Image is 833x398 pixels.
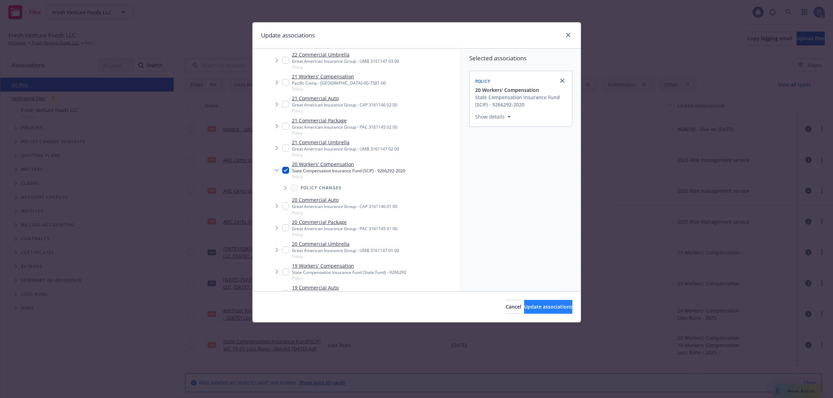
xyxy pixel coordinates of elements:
[292,58,399,64] div: Great American Insurance Group - UMB 3161147 03 00
[292,152,399,158] span: Policy
[292,86,386,92] span: Policy
[292,102,397,108] div: Great American Insurance Group - CAP 3161146 02 00
[292,64,399,70] span: Policy
[558,77,566,85] a: close
[292,174,405,180] span: Policy
[292,124,397,130] div: Great American Insurance Group - PAC 3161145 02 00
[261,31,315,40] h1: Update associations
[292,226,397,232] div: Great American Insurance Group - PAC 3161145 01 00
[292,262,406,269] a: 19 Workers' Compensation
[292,130,397,136] span: Policy
[301,186,342,190] span: Policy changes
[292,210,397,216] span: Policy
[292,269,406,275] div: State Compensation Insurance Fund (State Fund) - 9266292
[524,300,572,314] button: Update associations
[475,86,568,94] button: 20 Workers' Compensation
[506,303,521,310] span: Cancel
[292,240,399,248] a: 20 Commercial Umbrella
[292,204,397,209] div: Great American Insurance Group - CAP 3161146 01 00
[469,54,572,62] span: Selected associations
[292,253,399,259] span: Policy
[475,94,568,108] div: State Compensation Insurance Fund (SCIF) - 9266292-2020
[292,232,397,237] span: Policy
[292,196,397,204] a: 20 Commercial Auto
[292,51,399,58] a: 22 Commercial Umbrella
[292,80,386,86] div: Pacific Comp - [GEOGRAPHIC_DATA]-00-7581-00
[292,218,397,226] a: 20 Commercial Package
[475,86,539,94] span: 20 Workers' Compensation
[292,73,386,80] a: 21 Workers' Compensation
[292,284,397,291] a: 19 Commercial Auto
[524,303,572,310] span: Update associations
[292,146,399,152] div: Great American Insurance Group - UMB 3161147 02 00
[292,139,399,146] a: 21 Commercial Umbrella
[475,78,490,84] span: Policy
[506,300,521,314] button: Cancel
[292,95,397,102] a: 21 Commercial Auto
[472,113,514,121] button: Show details
[292,117,397,124] a: 21 Commercial Package
[564,31,572,39] a: close
[292,161,405,168] a: 20 Workers' Compensation
[292,275,406,281] span: Policy
[292,168,405,174] div: State Compensation Insurance Fund (SCIF) - 9266292-2020
[292,248,399,253] div: Great American Insurance Group - UMB 3161147 01 00
[292,108,397,114] span: Policy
